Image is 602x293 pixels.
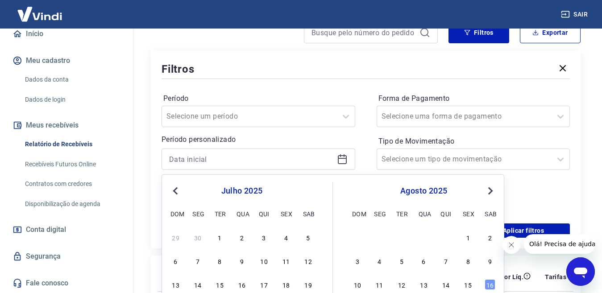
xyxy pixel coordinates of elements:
label: Tipo de Movimentação [378,136,569,147]
a: Recebíveis Futuros Online [21,155,123,173]
div: Choose quarta-feira, 16 de julho de 2025 [237,279,247,290]
div: Choose sábado, 2 de agosto de 2025 [485,232,495,243]
a: Relatório de Recebíveis [21,135,123,153]
input: Busque pelo número do pedido [311,26,416,39]
div: Choose quarta-feira, 9 de julho de 2025 [237,256,247,266]
div: Choose terça-feira, 12 de agosto de 2025 [396,279,407,290]
a: Segurança [11,247,123,266]
button: Meus recebíveis [11,116,123,135]
div: Choose quinta-feira, 17 de julho de 2025 [259,279,270,290]
div: Choose segunda-feira, 11 de agosto de 2025 [374,279,385,290]
div: Choose domingo, 10 de agosto de 2025 [352,279,363,290]
div: Choose segunda-feira, 7 de julho de 2025 [192,256,203,266]
div: qui [259,208,270,219]
a: Dados da conta [21,70,123,89]
div: Choose domingo, 3 de agosto de 2025 [352,256,363,266]
input: Data inicial [169,153,333,166]
div: Choose sábado, 9 de agosto de 2025 [485,256,495,266]
div: Choose segunda-feira, 28 de julho de 2025 [374,232,385,243]
div: ter [396,208,407,219]
button: Exportar [520,22,581,43]
p: Período personalizado [162,134,355,145]
div: Choose quinta-feira, 7 de agosto de 2025 [440,256,451,266]
div: Choose sexta-feira, 8 de agosto de 2025 [463,256,473,266]
div: agosto 2025 [351,186,497,196]
a: Dados de login [21,91,123,109]
div: Choose segunda-feira, 30 de junho de 2025 [192,232,203,243]
div: Choose quarta-feira, 6 de agosto de 2025 [419,256,429,266]
div: Choose terça-feira, 1 de julho de 2025 [215,232,225,243]
div: Choose sexta-feira, 11 de julho de 2025 [281,256,291,266]
iframe: Mensagem da empresa [524,234,595,254]
div: Choose quinta-feira, 10 de julho de 2025 [259,256,270,266]
div: seg [192,208,203,219]
div: Choose sexta-feira, 1 de agosto de 2025 [463,232,473,243]
button: Filtros [448,22,509,43]
div: Choose quinta-feira, 3 de julho de 2025 [259,232,270,243]
img: Vindi [11,0,69,28]
div: qui [440,208,451,219]
iframe: Botão para abrir a janela de mensagens [566,257,595,286]
div: dom [170,208,181,219]
button: Previous Month [170,186,181,196]
div: Choose quinta-feira, 31 de julho de 2025 [440,232,451,243]
p: Valor Líq. [494,272,523,281]
button: Sair [559,6,591,23]
div: Choose domingo, 27 de julho de 2025 [352,232,363,243]
div: Choose terça-feira, 8 de julho de 2025 [215,256,225,266]
button: Meu cadastro [11,51,123,70]
div: Choose segunda-feira, 4 de agosto de 2025 [374,256,385,266]
div: Choose terça-feira, 15 de julho de 2025 [215,279,225,290]
div: Choose sexta-feira, 4 de julho de 2025 [281,232,291,243]
div: seg [374,208,385,219]
div: sab [485,208,495,219]
iframe: Fechar mensagem [502,236,520,254]
a: Início [11,24,123,44]
div: Choose sábado, 12 de julho de 2025 [303,256,314,266]
a: Disponibilização de agenda [21,195,123,213]
div: sex [281,208,291,219]
div: Choose quinta-feira, 14 de agosto de 2025 [440,279,451,290]
div: Choose sexta-feira, 18 de julho de 2025 [281,279,291,290]
div: Choose sexta-feira, 15 de agosto de 2025 [463,279,473,290]
div: Choose terça-feira, 5 de agosto de 2025 [396,256,407,266]
div: qua [419,208,429,219]
div: Choose domingo, 13 de julho de 2025 [170,279,181,290]
button: Next Month [485,186,496,196]
div: Choose sábado, 19 de julho de 2025 [303,279,314,290]
div: Choose quarta-feira, 30 de julho de 2025 [419,232,429,243]
div: sab [303,208,314,219]
div: dom [352,208,363,219]
label: Período [163,93,353,104]
h5: Filtros [162,62,195,76]
label: Forma de Pagamento [378,93,569,104]
p: Tarifas [545,272,566,281]
button: Aplicar filtros [477,223,570,238]
div: Choose sábado, 16 de agosto de 2025 [485,279,495,290]
a: Contratos com credores [21,175,123,193]
div: Choose domingo, 29 de junho de 2025 [170,232,181,243]
div: Choose terça-feira, 29 de julho de 2025 [396,232,407,243]
div: Choose segunda-feira, 14 de julho de 2025 [192,279,203,290]
div: sex [463,208,473,219]
span: Olá! Precisa de ajuda? [5,6,75,13]
div: Choose quarta-feira, 13 de agosto de 2025 [419,279,429,290]
div: Choose sábado, 5 de julho de 2025 [303,232,314,243]
a: Conta digital [11,220,123,239]
div: Choose domingo, 6 de julho de 2025 [170,256,181,266]
div: Choose quarta-feira, 2 de julho de 2025 [237,232,247,243]
div: ter [215,208,225,219]
a: Fale conosco [11,273,123,293]
div: qua [237,208,247,219]
div: julho 2025 [169,186,315,196]
span: Conta digital [26,223,66,236]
